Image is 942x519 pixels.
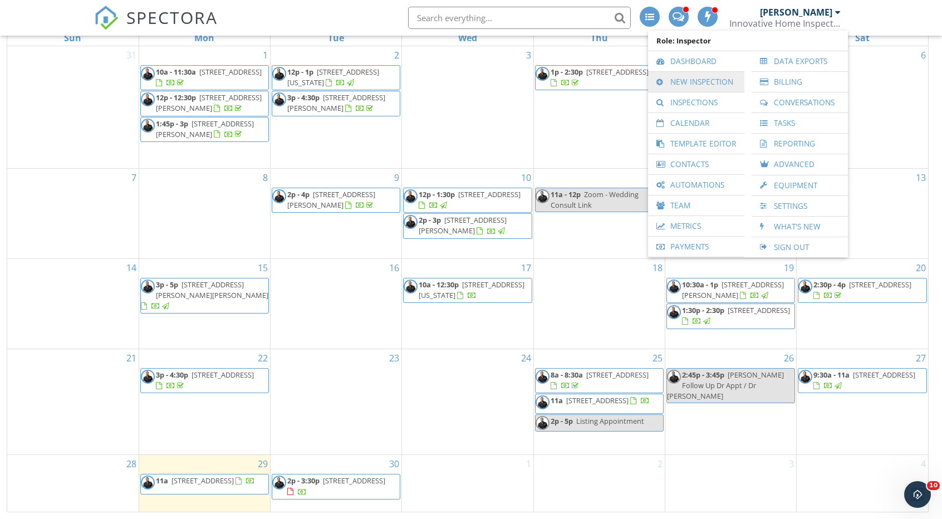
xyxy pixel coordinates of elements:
td: Go to September 3, 2025 [402,46,533,169]
img: dsc_5323edit.jpg [272,476,286,489]
a: 10a - 12:30p [STREET_ADDRESS][US_STATE] [419,280,524,300]
a: 12p - 12:30p [STREET_ADDRESS][PERSON_NAME] [140,91,269,116]
a: 8a - 8:30a [STREET_ADDRESS] [535,368,664,393]
a: 3p - 4:30p [STREET_ADDRESS] [140,368,269,393]
a: Go to September 17, 2025 [519,259,533,277]
td: Go to October 4, 2025 [797,455,928,512]
img: dsc_5323edit.jpg [404,280,418,293]
td: Go to September 13, 2025 [797,168,928,258]
td: Go to September 27, 2025 [797,349,928,455]
a: Go to August 31, 2025 [124,46,139,64]
a: Go to September 20, 2025 [914,259,928,277]
a: 10:30a - 1p [STREET_ADDRESS][PERSON_NAME] [666,278,795,303]
a: 10a - 11:30a [STREET_ADDRESS] [156,67,262,87]
a: 12p - 12:30p [STREET_ADDRESS][PERSON_NAME] [156,92,262,113]
a: Go to September 26, 2025 [782,349,796,367]
span: 2p - 5p [551,416,573,426]
a: Go to September 13, 2025 [914,169,928,187]
a: Go to October 1, 2025 [524,455,533,473]
img: dsc_5323edit.jpg [272,67,286,81]
span: [STREET_ADDRESS] [458,189,521,199]
a: Tuesday [326,30,346,46]
a: Contacts [654,154,739,174]
a: 2:30p - 4p [STREET_ADDRESS] [813,280,911,300]
td: Go to September 6, 2025 [797,46,928,169]
span: [STREET_ADDRESS] [192,370,254,380]
span: 3p - 5p [156,280,178,290]
span: [STREET_ADDRESS][PERSON_NAME][PERSON_NAME] [156,280,268,300]
a: Dashboard [654,51,739,71]
a: Sign Out [757,237,842,257]
a: 1:45p - 3p [STREET_ADDRESS][PERSON_NAME] [156,119,254,139]
td: Go to September 22, 2025 [139,349,270,455]
span: 12p - 1:30p [419,189,455,199]
a: 2p - 3:30p [STREET_ADDRESS] [287,476,385,496]
a: Go to September 24, 2025 [519,349,533,367]
span: [STREET_ADDRESS][PERSON_NAME] [156,119,254,139]
a: Go to September 21, 2025 [124,349,139,367]
a: Go to September 8, 2025 [261,169,270,187]
a: 10a - 11:30a [STREET_ADDRESS] [140,65,269,90]
img: dsc_5323edit.jpg [536,416,549,430]
input: Search everything... [408,7,631,29]
a: 2:30p - 4p [STREET_ADDRESS] [798,278,927,303]
td: Go to September 16, 2025 [271,258,402,349]
td: Go to August 31, 2025 [7,46,139,169]
a: Go to October 3, 2025 [787,455,796,473]
a: 1:45p - 3p [STREET_ADDRESS][PERSON_NAME] [140,117,269,142]
span: [STREET_ADDRESS] [853,370,915,380]
td: Go to September 4, 2025 [533,46,665,169]
a: Go to September 15, 2025 [256,259,270,277]
img: dsc_5323edit.jpg [141,280,155,293]
span: 12p - 1p [287,67,313,77]
a: New Inspection [654,72,739,92]
a: Go to October 4, 2025 [919,455,928,473]
a: Go to September 3, 2025 [524,46,533,64]
img: dsc_5323edit.jpg [536,395,549,409]
span: [STREET_ADDRESS] [566,395,629,405]
img: dsc_5323edit.jpg [272,189,286,203]
img: dsc_5323edit.jpg [536,67,549,81]
span: SPECTORA [126,6,218,29]
td: Go to September 1, 2025 [139,46,270,169]
td: Go to September 14, 2025 [7,258,139,349]
a: Thursday [588,30,610,46]
td: Go to September 9, 2025 [271,168,402,258]
a: 1:30p - 2:30p [STREET_ADDRESS] [682,305,790,326]
a: Go to September 6, 2025 [919,46,928,64]
a: 8a - 8:30a [STREET_ADDRESS] [551,370,649,390]
a: Tasks [757,113,842,133]
td: Go to September 19, 2025 [665,258,796,349]
span: [STREET_ADDRESS][PERSON_NAME] [156,92,262,113]
td: Go to September 24, 2025 [402,349,533,455]
a: Sunday [62,30,84,46]
a: Reporting [757,134,842,154]
span: [STREET_ADDRESS] [849,280,911,290]
div: [PERSON_NAME] [760,7,832,18]
a: Template Editor [654,134,739,154]
td: Go to September 26, 2025 [665,349,796,455]
a: 11a [STREET_ADDRESS] [140,474,269,494]
span: [STREET_ADDRESS] [586,67,649,77]
td: Go to September 18, 2025 [533,258,665,349]
img: dsc_5323edit.jpg [798,280,812,293]
a: Go to September 30, 2025 [387,455,401,473]
a: SPECTORA [94,15,218,38]
td: Go to September 28, 2025 [7,455,139,512]
a: 12p - 1:30p [STREET_ADDRESS] [419,189,521,210]
a: 10a - 12:30p [STREET_ADDRESS][US_STATE] [403,278,532,303]
td: Go to September 11, 2025 [533,168,665,258]
a: Equipment [757,175,842,195]
a: Billing [757,72,842,92]
td: Go to September 29, 2025 [139,455,270,512]
a: Wednesday [456,30,479,46]
a: 11a [STREET_ADDRESS] [156,476,255,486]
a: Go to September 16, 2025 [387,259,401,277]
span: [STREET_ADDRESS] [199,67,262,77]
td: Go to October 1, 2025 [402,455,533,512]
a: 9:30a - 11a [STREET_ADDRESS] [813,370,915,390]
td: Go to September 21, 2025 [7,349,139,455]
img: dsc_5323edit.jpg [667,305,681,319]
span: 11a [156,476,168,486]
a: Payments [654,237,739,257]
